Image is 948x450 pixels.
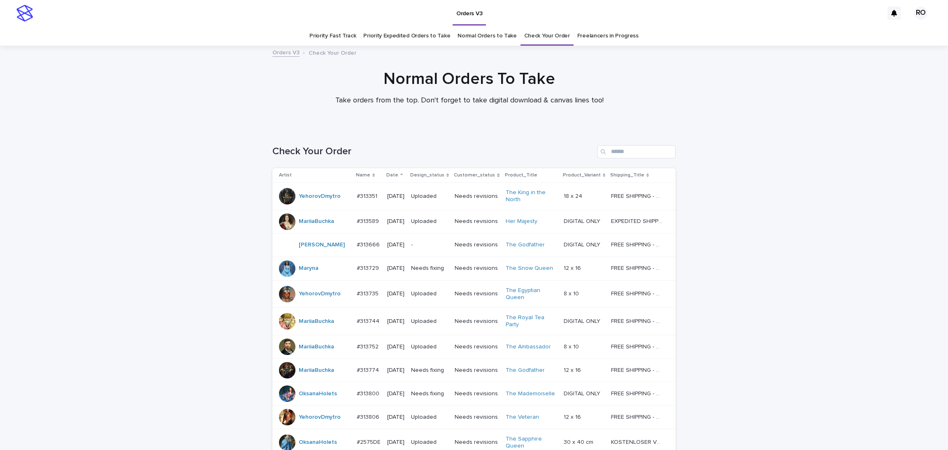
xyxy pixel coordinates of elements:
p: [DATE] [387,439,404,446]
p: DIGITAL ONLY [564,316,602,325]
p: [DATE] [387,193,404,200]
a: YehorovDmytro [299,193,341,200]
p: Product_Title [505,171,537,180]
p: 8 x 10 [564,342,581,350]
p: FREE SHIPPING - preview in 1-2 business days, after your approval delivery will take 5-10 b.d. [611,365,664,374]
p: DIGITAL ONLY [564,389,602,397]
p: Needs revisions [455,439,499,446]
p: #313729 [357,263,381,272]
p: FREE SHIPPING - preview in 1-2 business days, after your approval delivery will take 5-10 b.d. [611,263,664,272]
p: Product_Variant [563,171,601,180]
a: YehorovDmytro [299,414,341,421]
p: Uploaded [411,318,448,325]
tr: [PERSON_NAME] #313666#313666 [DATE]-Needs revisionsThe Godfather DIGITAL ONLYDIGITAL ONLY FREE SH... [272,233,676,257]
a: MariiaBuchka [299,218,334,225]
p: Design_status [410,171,444,180]
p: FREE SHIPPING - preview in 1-2 business days, after your approval delivery will take 5-10 b.d. [611,389,664,397]
a: The Veteran [506,414,539,421]
img: stacker-logo-s-only.png [16,5,33,21]
p: DIGITAL ONLY [564,216,602,225]
a: Check Your Order [524,26,570,46]
p: FREE SHIPPING - preview in 1-2 business days, after your approval delivery will take 5-10 b.d. [611,240,664,248]
a: The Godfather [506,367,545,374]
p: [DATE] [387,343,404,350]
tr: YehorovDmytro #313735#313735 [DATE]UploadedNeeds revisionsThe Egyptian Queen 8 x 108 x 10 FREE SH... [272,280,676,308]
p: Check Your Order [309,48,356,57]
p: Needs fixing [411,265,448,272]
a: The King in the North [506,189,557,203]
p: [DATE] [387,390,404,397]
p: #2575DE [357,437,382,446]
a: [PERSON_NAME] [299,241,345,248]
p: Take orders from the top. Don't forget to take digital download & canvas lines too! [305,96,634,105]
p: Name [356,171,370,180]
a: MariiaBuchka [299,367,334,374]
tr: YehorovDmytro #313806#313806 [DATE]UploadedNeeds revisionsThe Veteran 12 x 1612 x 16 FREE SHIPPIN... [272,405,676,429]
p: FREE SHIPPING - preview in 1-2 business days, after your approval delivery will take 5-10 b.d. [611,191,664,200]
p: [DATE] [387,290,404,297]
h1: Check Your Order [272,146,594,158]
p: FREE SHIPPING - preview in 1-2 business days, after your approval delivery will take 5-10 b.d. [611,412,664,421]
p: Needs revisions [455,318,499,325]
p: Needs revisions [455,343,499,350]
h1: Normal Orders To Take [268,69,671,89]
p: Needs revisions [455,218,499,225]
a: OksanaHolets [299,439,337,446]
a: The Sapphire Queen [506,436,557,450]
a: The Snow Queen [506,265,553,272]
p: Needs revisions [455,265,499,272]
a: MariiaBuchka [299,343,334,350]
p: EXPEDITED SHIPPING - preview in 1 business day; delivery up to 5 business days after your approval. [611,216,664,225]
p: 18 x 24 [564,191,584,200]
p: Needs revisions [455,367,499,374]
p: Shipping_Title [610,171,644,180]
tr: OksanaHolets #313800#313800 [DATE]Needs fixingNeeds revisionsThe Mademoiselle DIGITAL ONLYDIGITAL... [272,382,676,405]
tr: Maryna #313729#313729 [DATE]Needs fixingNeeds revisionsThe Snow Queen 12 x 1612 x 16 FREE SHIPPIN... [272,257,676,280]
p: [DATE] [387,367,404,374]
a: Orders V3 [272,47,300,57]
p: Needs fixing [411,367,448,374]
input: Search [597,145,676,158]
a: Priority Expedited Orders to Take [363,26,450,46]
p: Uploaded [411,218,448,225]
p: [DATE] [387,218,404,225]
p: 8 x 10 [564,289,581,297]
tr: MariiaBuchka #313774#313774 [DATE]Needs fixingNeeds revisionsThe Godfather 12 x 1612 x 16 FREE SH... [272,358,676,382]
p: Uploaded [411,414,448,421]
a: YehorovDmytro [299,290,341,297]
p: Uploaded [411,193,448,200]
a: Priority Fast Track [309,26,356,46]
p: Needs revisions [455,193,499,200]
p: Uploaded [411,290,448,297]
p: 12 x 16 [564,365,583,374]
p: Needs fixing [411,390,448,397]
p: Needs revisions [455,414,499,421]
a: The Mademoiselle [506,390,555,397]
p: [DATE] [387,241,404,248]
p: FREE SHIPPING - preview in 1-2 business days, after your approval delivery will take 5-10 b.d. [611,342,664,350]
p: [DATE] [387,414,404,421]
a: The Royal Tea Party [506,314,557,328]
p: #313806 [357,412,381,421]
p: #313735 [357,289,380,297]
a: Her Majesty [506,218,537,225]
p: Needs revisions [455,290,499,297]
a: Normal Orders to Take [458,26,517,46]
p: #313744 [357,316,381,325]
a: The Godfather [506,241,545,248]
p: DIGITAL ONLY [564,240,602,248]
tr: YehorovDmytro #313351#313351 [DATE]UploadedNeeds revisionsThe King in the North 18 x 2418 x 24 FR... [272,183,676,210]
p: 12 x 16 [564,412,583,421]
p: FREE SHIPPING - preview in 1-2 business days, after your approval delivery will take 5-10 b.d. [611,316,664,325]
p: #313351 [357,191,379,200]
p: FREE SHIPPING - preview in 1-2 business days, after your approval delivery will take 5-10 b.d. [611,289,664,297]
a: The Ambassador [506,343,551,350]
a: MariiaBuchka [299,318,334,325]
div: RO [914,7,927,20]
p: #313589 [357,216,381,225]
p: Uploaded [411,439,448,446]
p: Needs revisions [455,241,499,248]
p: #313774 [357,365,381,374]
a: Maryna [299,265,318,272]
